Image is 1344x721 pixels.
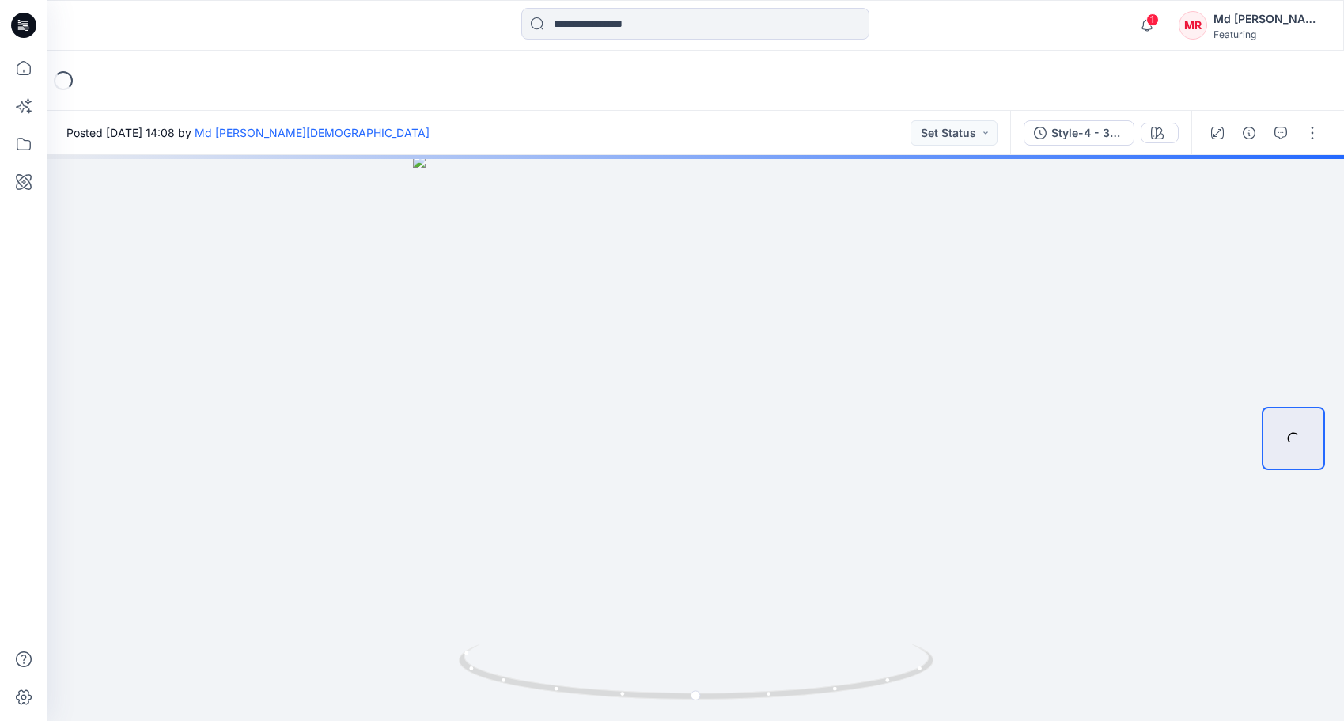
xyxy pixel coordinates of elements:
[1213,28,1324,40] div: Featuring
[195,126,430,139] a: Md [PERSON_NAME][DEMOGRAPHIC_DATA]
[1051,124,1124,142] div: Style-4 - 3rd Revise
[66,124,430,141] span: Posted [DATE] 14:08 by
[1024,120,1134,146] button: Style-4 - 3rd Revise
[1146,13,1159,26] span: 1
[1179,11,1207,40] div: MR
[1213,9,1324,28] div: Md [PERSON_NAME][DEMOGRAPHIC_DATA]
[1236,120,1262,146] button: Details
